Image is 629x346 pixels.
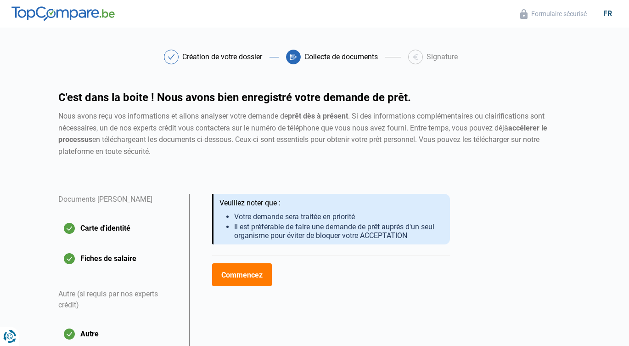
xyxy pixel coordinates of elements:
[234,222,443,240] li: Il est préférable de faire une demande de prêt auprès d'un seul organisme pour éviter de bloquer ...
[212,263,271,286] button: Commencez
[58,323,178,346] button: Autre
[288,112,348,120] strong: prêt dès à présent
[58,194,178,217] div: Documents [PERSON_NAME]
[11,6,115,21] img: TopCompare.be
[182,53,262,61] div: Création de votre dossier
[427,53,458,61] div: Signature
[234,212,443,221] li: Votre demande sera traitée en priorité
[58,110,571,157] div: Nous avons reçu vos informations et allons analyser votre demande de . Si des informations complé...
[58,247,178,270] button: Fiches de salaire
[304,53,378,61] div: Collecte de documents
[58,92,571,103] h1: C'est dans la boite ! Nous avons bien enregistré votre demande de prêt.
[517,9,590,19] button: Formulaire sécurisé
[58,278,178,323] div: Autre (si requis par nos experts crédit)
[58,217,178,240] button: Carte d'identité
[598,9,618,18] div: fr
[219,199,443,208] div: Veuillez noter que :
